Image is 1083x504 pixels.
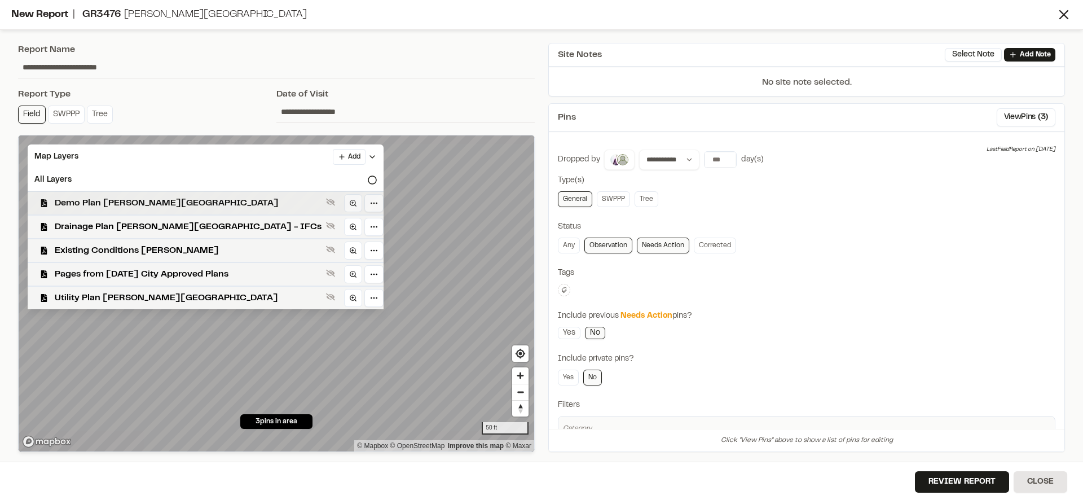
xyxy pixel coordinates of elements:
a: Zoom to layer [344,218,362,236]
div: Filters [558,399,1055,411]
button: Close [1014,471,1067,493]
div: All Layers [28,169,384,191]
div: Dropped by [558,154,600,166]
button: Show layer [324,219,337,233]
button: Show layer [324,290,337,304]
p: No site note selected. [549,76,1064,96]
span: [PERSON_NAME][GEOGRAPHIC_DATA] [124,10,307,19]
span: Pages from [DATE] City Approved Plans [55,268,322,281]
span: Drainage Plan [PERSON_NAME][GEOGRAPHIC_DATA] - IFCs [55,220,322,234]
a: Tree [635,191,658,207]
img: Raphael Betit [616,153,629,166]
div: Report Name [18,43,535,56]
button: Show layer [324,195,337,209]
span: Add [348,152,360,162]
button: Find my location [512,345,529,362]
span: 3 pins in area [256,417,297,427]
a: Corrected [694,238,736,253]
span: Reset bearing to north [512,401,529,417]
span: Needs Action [620,313,672,319]
span: Existing Conditions [PERSON_NAME] [55,244,322,257]
button: Review Report [915,471,1009,493]
div: Include private pins? [558,353,1055,365]
a: General [558,191,592,207]
div: 50 ft [482,422,529,435]
a: Observation [584,238,632,253]
a: OpenStreetMap [390,442,445,450]
a: Zoom to layer [344,242,362,260]
div: Type(s) [558,174,1055,187]
a: Yes [558,327,580,339]
span: Site Notes [558,48,602,62]
a: Maxar [505,442,531,450]
a: Map feedback [448,442,504,450]
a: Mapbox [357,442,388,450]
div: Status [558,221,1055,233]
button: Edit Tags [558,284,570,296]
div: Report Type [18,87,276,101]
a: Zoom to layer [344,194,362,212]
span: Pins [558,111,576,124]
span: Utility Plan [PERSON_NAME][GEOGRAPHIC_DATA] [55,291,322,305]
a: Zoom to layer [344,265,362,283]
a: SWPPP [597,191,630,207]
a: No [583,370,602,385]
span: Demo Plan [PERSON_NAME][GEOGRAPHIC_DATA] [55,196,322,210]
button: Zoom out [512,384,529,400]
a: Zoom to layer [344,289,362,307]
button: Select Note [945,48,1002,62]
div: New Report [11,7,1056,23]
div: day(s) [741,154,764,166]
canvas: Map [19,135,534,452]
button: Reset bearing to north [512,400,529,417]
div: Tags [558,267,1055,279]
p: Add Note [1020,50,1051,60]
a: No [585,327,605,339]
span: GR3476 [82,10,121,19]
button: Show layer [324,243,337,256]
button: Zoom in [512,367,529,384]
div: Include previous pins? [558,310,1055,322]
a: Any [558,238,580,253]
a: Yes [558,370,579,385]
button: Show layer [324,266,337,280]
button: ViewPins (3) [997,108,1055,126]
img: Whit Dawson [609,153,623,166]
div: Last Field Report on [DATE] [987,145,1055,154]
a: Needs Action [637,238,689,253]
div: Category [563,423,1050,433]
span: ( 3 ) [1038,111,1048,124]
div: Click "View Pins" above to show a list of pins for editing [549,429,1064,452]
div: Date of Visit [276,87,535,101]
button: Add [333,149,366,165]
button: Whit Dawson, Raphael Betit [604,150,635,170]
